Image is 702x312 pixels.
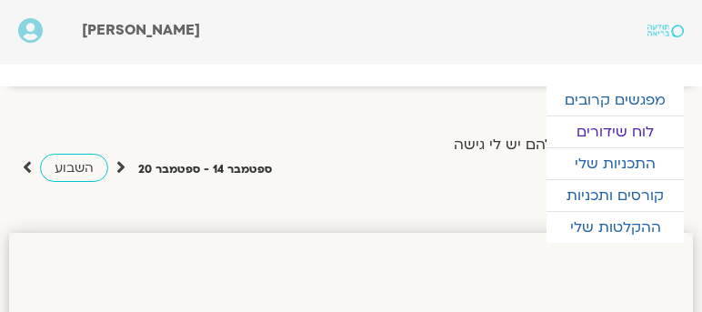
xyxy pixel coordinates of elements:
[547,148,684,179] a: התכניות שלי
[55,159,94,176] span: השבוע
[138,160,272,179] p: ספטמבר 14 - ספטמבר 20
[547,212,684,243] a: ההקלטות שלי
[40,154,108,182] a: השבוע
[547,85,684,116] a: מפגשים קרובים
[82,20,200,40] span: [PERSON_NAME]
[547,180,684,211] a: קורסים ותכניות
[547,116,684,147] a: לוח שידורים
[454,136,663,153] label: הצג רק הרצאות להם יש לי גישה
